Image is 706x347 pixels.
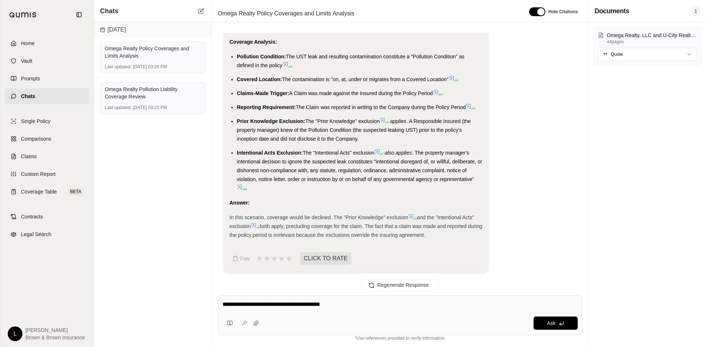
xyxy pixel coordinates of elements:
span: Comparisons [21,135,51,142]
span: . [457,76,459,82]
span: Chats [21,93,35,100]
span: 1 [691,6,700,16]
span: Single Policy [21,118,50,125]
span: Omega Realty Policy Coverages and Limits Analysis [215,8,357,19]
button: New Chat [197,7,206,15]
span: Prior Knowledge Exclusion: [237,118,305,124]
button: Regenerate Response [362,279,438,291]
span: Chats [100,6,118,16]
a: Coverage TableBETA [5,184,89,200]
span: Pollution Condition: [237,54,286,59]
div: [DATE] 03:26 PM [105,64,201,70]
span: The Claim was reported in writing to the Company during the Policy Period [296,104,466,110]
span: Copy [240,256,250,261]
span: Custom Report [21,170,56,178]
span: Claims [21,153,37,160]
span: Vault [21,57,32,65]
span: Hide Citations [548,9,578,15]
span: Claims-Made Trigger: [237,90,289,96]
span: both apply, precluding coverage for the claim. The fact that a claim was made and reported during... [229,223,482,238]
span: . The property manager's intentional decision to ignore the suspected leak constitutes "intention... [237,150,482,182]
a: Chats [5,88,89,104]
p: Omega Realty, LLC and U-City Realty LLC 2025 ARMR Rivington Specimen.pdf [607,32,697,39]
div: Omega Realty Policy Coverages and Limits Analysis [105,45,201,59]
button: Omega Realty, LLC and U-City Realty LLC 2025 ARMR Rivington Specimen.pdf44pages [598,32,697,45]
div: Edit Title [215,8,520,19]
span: The "Intentional Acts" exclusion [303,150,374,156]
span: In this scenario, coverage would be declined. The "Prior Knowledge" exclusion [229,214,408,220]
span: Reporting Requirement: [237,104,296,110]
div: [DATE] [94,22,211,37]
span: . [474,104,476,110]
span: The "Prior Knowledge" exclusion [305,118,380,124]
span: Covered Location: [237,76,282,82]
span: Last updated: [105,64,132,70]
a: Legal Search [5,226,89,242]
h3: Documents [595,6,629,16]
p: 44 pages [607,39,697,45]
img: Qumis Logo [9,12,37,18]
span: . [442,90,443,96]
span: also applies [385,150,412,156]
a: Custom Report [5,166,89,182]
button: Copy [229,251,253,266]
span: [PERSON_NAME] [25,326,85,334]
span: The UST leak and resulting contamination constitute a "Pollution Condition" as defined in the policy [237,54,464,68]
span: Intentional Acts Exclusion: [237,150,303,156]
span: . [291,62,293,68]
a: Prompts [5,71,89,87]
a: Claims [5,148,89,165]
span: and the "Intentional Acts" exclusion [229,214,474,229]
div: [DATE] 03:22 PM [105,105,201,111]
span: A Claim was made against the Insured during the Policy Period [289,90,433,96]
span: Prompts [21,75,40,82]
div: L [8,326,22,341]
span: Brown & Brown Insurance [25,334,85,341]
span: . A Responsible Insured (the property manager) knew of the Pollution Condition (the suspected lea... [237,118,471,142]
span: Regenerate Response [377,282,429,288]
a: Home [5,35,89,51]
a: Comparisons [5,131,89,147]
span: Legal Search [21,231,51,238]
span: . [246,185,247,191]
span: Last updated: [105,105,132,111]
span: Coverage Table [21,188,57,195]
div: *Use references provided to verify information. [218,335,582,341]
button: Collapse sidebar [73,9,85,21]
span: CLICK TO RATE [300,252,351,265]
div: Omega Realty Pollution Liability Coverage Review [105,86,201,100]
strong: Coverage Analysis: [229,39,277,45]
span: Contracts [21,213,43,220]
button: Ask [534,317,578,330]
a: Vault [5,53,89,69]
span: The contamination is "on, at, under or migrates from a Covered Location" [282,76,449,82]
a: Single Policy [5,113,89,129]
span: BETA [68,188,83,195]
a: Contracts [5,209,89,225]
span: Home [21,40,35,47]
strong: Answer: [229,200,250,206]
span: Ask [547,320,555,326]
span: applies [390,118,406,124]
